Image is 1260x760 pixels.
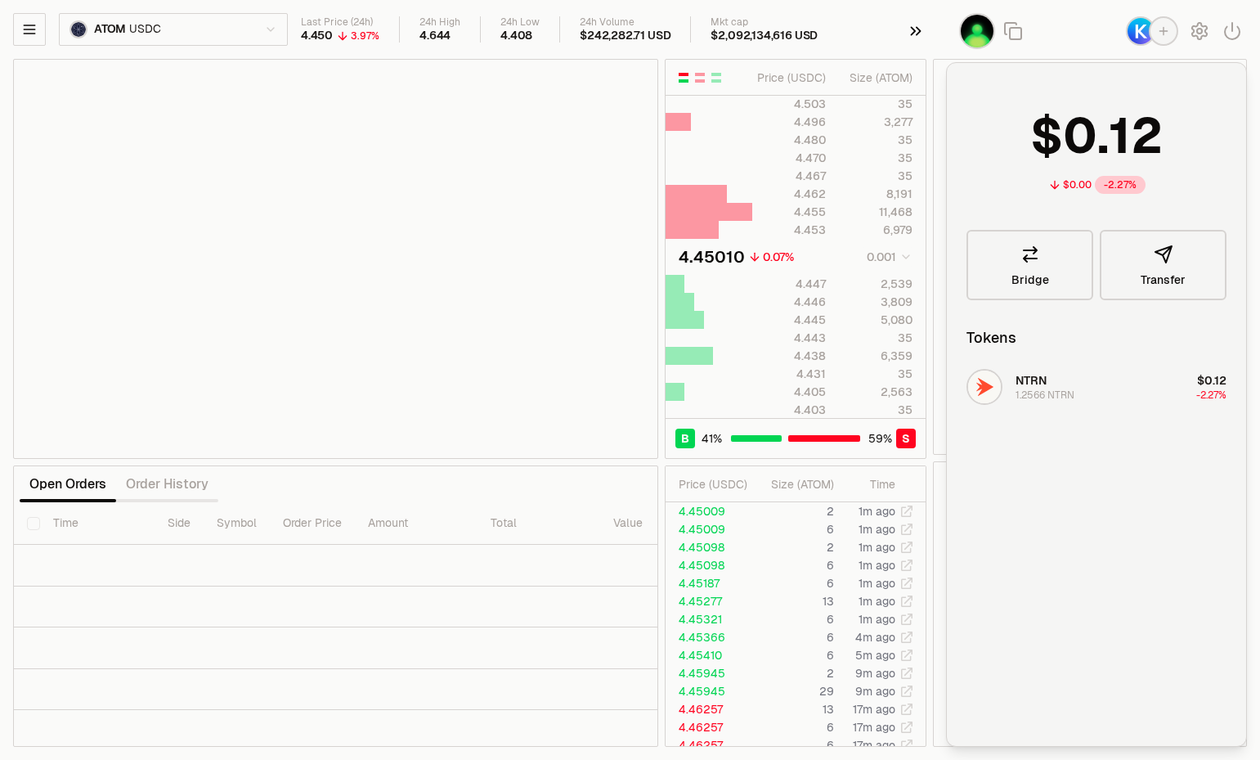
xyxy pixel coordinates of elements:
[753,294,826,310] div: 4.446
[766,476,834,492] div: Size ( ATOM )
[580,16,670,29] div: 24h Volume
[155,502,204,545] th: Side
[859,612,895,627] time: 1m ago
[753,204,826,220] div: 4.455
[1016,373,1047,388] span: NTRN
[419,16,460,29] div: 24h High
[957,362,1236,411] button: NTRN LogoNTRN1.2566 NTRN$0.12-2.27%
[840,186,912,202] div: 8,191
[500,16,540,29] div: 24h Low
[859,540,895,555] time: 1m ago
[1141,274,1186,286] span: Transfer
[270,502,355,545] th: Order Price
[753,132,826,148] div: 4.480
[840,114,912,130] div: 3,277
[301,16,379,29] div: Last Price (24h)
[27,517,40,530] button: Select all
[753,502,835,520] td: 2
[840,70,912,86] div: Size ( ATOM )
[666,682,753,700] td: 4.45945
[351,29,379,43] div: 3.97%
[1128,18,1154,44] img: Keplr
[753,168,826,184] div: 4.467
[301,29,333,43] div: 4.450
[656,502,713,545] th: Filled
[753,114,826,130] div: 4.496
[753,610,835,628] td: 6
[840,276,912,292] div: 2,539
[753,150,826,166] div: 4.470
[840,132,912,148] div: 35
[600,502,656,545] th: Value
[840,312,912,328] div: 5,080
[478,502,600,545] th: Total
[859,522,895,537] time: 1m ago
[859,576,895,591] time: 1m ago
[855,666,895,681] time: 9m ago
[859,504,895,519] time: 1m ago
[1011,274,1049,286] span: Bridge
[666,664,753,682] td: 4.45945
[763,249,794,265] div: 0.07%
[71,22,86,37] img: ATOM Logo
[840,384,912,400] div: 2,563
[840,294,912,310] div: 3,809
[753,628,835,646] td: 6
[14,60,657,458] iframe: Financial Chart
[855,630,895,645] time: 4m ago
[966,230,1093,300] a: Bridge
[848,476,895,492] div: Time
[753,348,826,364] div: 4.438
[753,186,826,202] div: 4.462
[1016,389,1074,402] div: 1.2566 NTRN
[702,430,722,447] span: 41 %
[679,245,745,268] div: 4.45010
[853,738,895,753] time: 17m ago
[500,29,532,43] div: 4.408
[116,468,218,501] button: Order History
[753,556,835,574] td: 6
[753,718,835,736] td: 6
[666,646,753,664] td: 4.45410
[966,326,1016,349] div: Tokens
[666,700,753,718] td: 4.46257
[666,556,753,574] td: 4.45098
[753,664,835,682] td: 2
[753,736,835,754] td: 6
[859,594,895,609] time: 1m ago
[753,592,835,610] td: 13
[840,96,912,112] div: 35
[840,222,912,238] div: 6,979
[94,22,126,37] span: ATOM
[1063,178,1092,191] div: $0.00
[666,592,753,610] td: 4.45277
[753,312,826,328] div: 4.445
[1197,373,1226,388] span: $0.12
[753,646,835,664] td: 6
[711,16,818,29] div: Mkt cap
[666,538,753,556] td: 4.45098
[666,502,753,520] td: 4.45009
[853,702,895,717] time: 17m ago
[753,276,826,292] div: 4.447
[693,71,706,84] button: Show Sell Orders Only
[753,70,826,86] div: Price ( USDC )
[753,700,835,718] td: 13
[840,168,912,184] div: 35
[959,13,995,49] button: 2024
[666,736,753,754] td: 4.46257
[666,718,753,736] td: 4.46257
[902,430,910,447] span: S
[355,502,478,545] th: Amount
[666,574,753,592] td: 4.45187
[753,222,826,238] div: 4.453
[753,384,826,400] div: 4.405
[968,371,1001,403] img: NTRN Logo
[40,502,155,545] th: Time
[753,682,835,700] td: 29
[666,520,753,538] td: 4.45009
[753,96,826,112] div: 4.503
[753,330,826,346] div: 4.443
[853,720,895,735] time: 17m ago
[840,330,912,346] div: 35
